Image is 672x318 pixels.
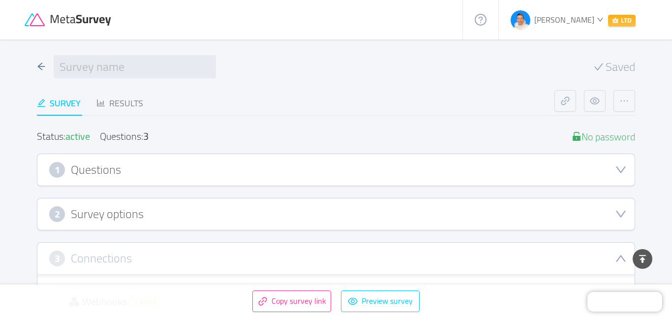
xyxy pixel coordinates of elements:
[597,16,603,23] i: icon: down
[96,96,143,110] div: Results
[613,90,635,112] button: icon: ellipsis
[71,164,121,175] h3: Questions
[96,98,105,107] i: icon: bar-chart
[252,290,331,312] button: icon: linkCopy survey link
[143,127,149,145] div: 3
[37,96,81,110] div: Survey
[615,208,627,220] i: icon: down
[615,164,627,176] i: icon: down
[572,131,581,141] i: icon: unlock
[71,209,144,220] h3: Survey options
[594,62,604,72] i: icon: check
[584,90,606,112] button: icon: eye
[37,98,46,107] i: icon: edit
[511,10,530,30] img: d62d98496270c9cbdc57634efc2c598e
[37,131,90,142] div: Status:
[55,253,60,264] span: 3
[55,164,60,175] span: 1
[554,90,576,112] button: icon: link
[587,292,662,312] iframe: Chatra live chat
[608,15,636,27] span: LTD
[71,253,132,264] h3: Connections
[37,62,46,71] i: icon: arrow-left
[534,12,594,27] span: [PERSON_NAME]
[65,127,90,145] span: active
[55,209,60,220] span: 2
[475,14,487,26] i: icon: question-circle
[341,290,420,312] button: icon: eyePreview survey
[37,60,46,73] div: icon: arrow-left
[615,253,627,264] i: icon: down
[606,61,635,73] span: Saved
[572,131,635,142] div: No password
[612,17,619,24] i: icon: crown
[100,131,149,142] div: Questions:
[54,55,216,78] input: Survey name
